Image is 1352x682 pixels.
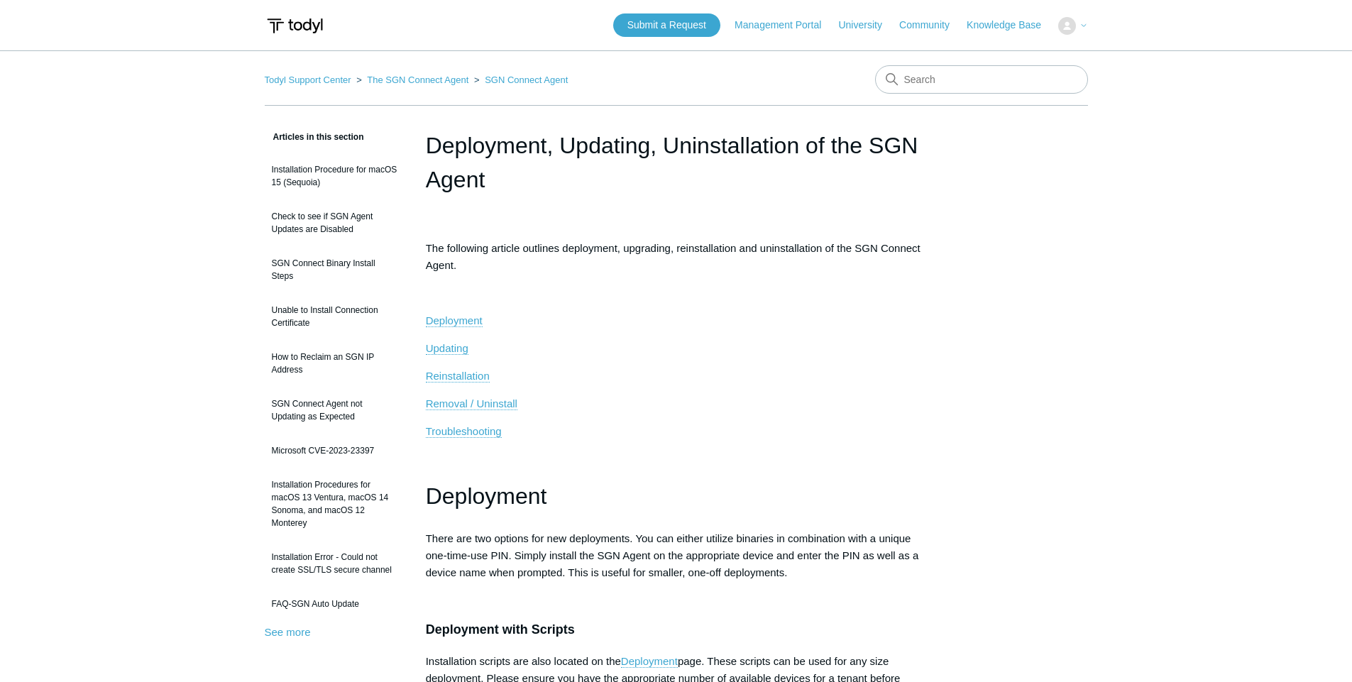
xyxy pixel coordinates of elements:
span: Deployment [426,483,547,509]
a: Knowledge Base [967,18,1055,33]
a: How to Reclaim an SGN IP Address [265,343,405,383]
span: Updating [426,342,468,354]
a: Installation Procedures for macOS 13 Ventura, macOS 14 Sonoma, and macOS 12 Monterey [265,471,405,537]
span: The following article outlines deployment, upgrading, reinstallation and uninstallation of the SG... [426,242,920,271]
span: Articles in this section [265,132,364,142]
a: Removal / Uninstall [426,397,517,410]
a: SGN Connect Binary Install Steps [265,250,405,290]
span: Deployment with Scripts [426,622,575,637]
span: Troubleshooting [426,425,502,437]
a: FAQ-SGN Auto Update [265,590,405,617]
a: Todyl Support Center [265,75,351,85]
a: Troubleshooting [426,425,502,438]
h1: Deployment, Updating, Uninstallation of the SGN Agent [426,128,927,197]
img: Todyl Support Center Help Center home page [265,13,325,39]
a: SGN Connect Agent not Updating as Expected [265,390,405,430]
a: Community [899,18,964,33]
span: Reinstallation [426,370,490,382]
input: Search [875,65,1088,94]
a: Check to see if SGN Agent Updates are Disabled [265,203,405,243]
a: See more [265,626,311,638]
a: Installation Error - Could not create SSL/TLS secure channel [265,544,405,583]
li: SGN Connect Agent [471,75,568,85]
a: Submit a Request [613,13,720,37]
a: Reinstallation [426,370,490,383]
a: SGN Connect Agent [485,75,568,85]
a: Deployment [426,314,483,327]
a: Deployment [621,655,678,668]
a: The SGN Connect Agent [367,75,468,85]
a: Microsoft CVE-2023-23397 [265,437,405,464]
li: Todyl Support Center [265,75,354,85]
a: Unable to Install Connection Certificate [265,297,405,336]
a: University [838,18,896,33]
a: Updating [426,342,468,355]
li: The SGN Connect Agent [353,75,471,85]
span: Installation scripts are also located on the [426,655,621,667]
a: Management Portal [735,18,835,33]
span: There are two options for new deployments. You can either utilize binaries in combination with a ... [426,532,919,578]
a: Installation Procedure for macOS 15 (Sequoia) [265,156,405,196]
